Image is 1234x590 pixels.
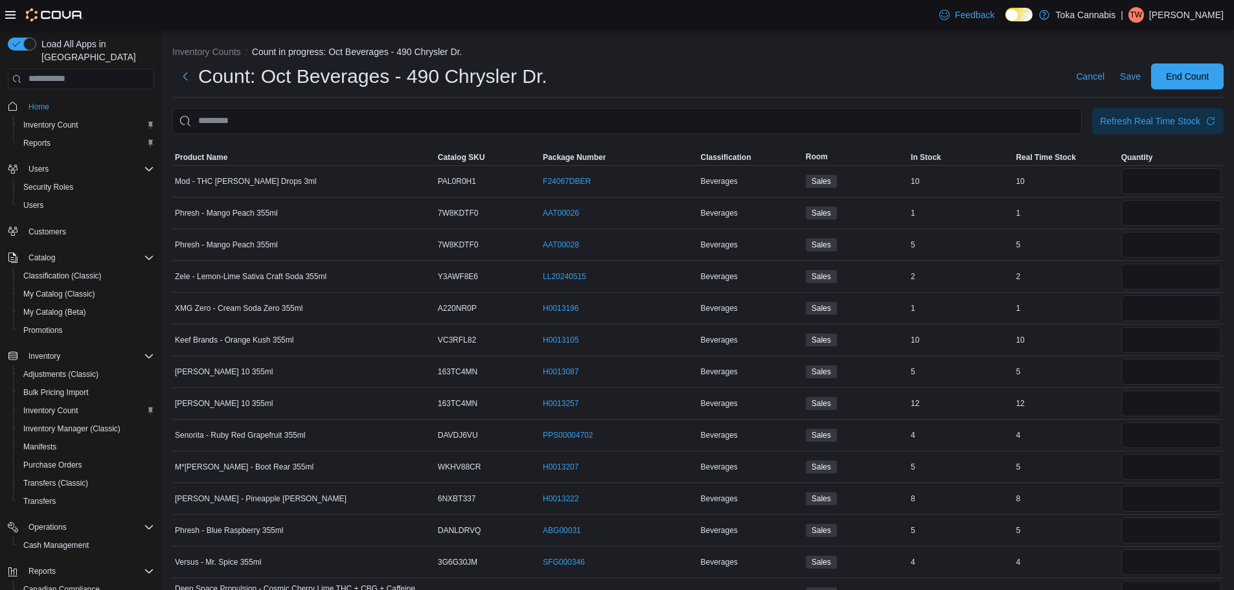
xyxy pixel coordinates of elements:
[18,367,104,382] a: Adjustments (Classic)
[18,268,107,284] a: Classification (Classic)
[438,271,478,282] span: Y3AWF8E6
[700,557,737,567] span: Beverages
[806,175,837,188] span: Sales
[812,239,831,251] span: Sales
[908,205,1013,221] div: 1
[18,475,93,491] a: Transfers (Classic)
[812,525,831,536] span: Sales
[23,161,54,177] button: Users
[908,269,1013,284] div: 2
[23,200,43,210] span: Users
[1056,7,1116,23] p: Toka Cannabis
[29,227,66,237] span: Customers
[1013,205,1118,221] div: 1
[438,303,477,313] span: A220NR0P
[543,208,579,218] a: AAT00026
[18,457,87,473] a: Purchase Orders
[700,208,737,218] span: Beverages
[29,253,55,263] span: Catalog
[812,556,831,568] span: Sales
[806,334,837,346] span: Sales
[1005,21,1006,22] span: Dark Mode
[1013,332,1118,348] div: 10
[1100,115,1200,128] div: Refresh Real Time Stock
[543,430,593,440] a: PPS00004702
[18,494,154,509] span: Transfers
[908,301,1013,316] div: 1
[3,222,159,241] button: Customers
[18,421,126,437] a: Inventory Manager (Classic)
[175,208,278,218] span: Phresh - Mango Peach 355ml
[13,303,159,321] button: My Catalog (Beta)
[812,493,831,505] span: Sales
[908,150,1013,165] button: In Stock
[700,494,737,504] span: Beverages
[812,429,831,441] span: Sales
[172,63,198,89] button: Next
[438,335,476,345] span: VC3RFL82
[700,176,737,187] span: Beverages
[13,134,159,152] button: Reports
[812,176,831,187] span: Sales
[23,224,71,240] a: Customers
[1013,523,1118,538] div: 5
[806,492,837,505] span: Sales
[806,556,837,569] span: Sales
[175,335,293,345] span: Keef Brands - Orange Kush 355ml
[18,304,91,320] a: My Catalog (Beta)
[806,524,837,537] span: Sales
[543,335,578,345] a: H0013105
[23,161,154,177] span: Users
[175,398,273,409] span: [PERSON_NAME] 10 355ml
[175,430,305,440] span: Senorita - Ruby Red Grapefruit 355ml
[806,238,837,251] span: Sales
[18,268,154,284] span: Classification (Classic)
[172,45,1224,61] nav: An example of EuiBreadcrumbs
[543,525,581,536] a: ABG00031
[908,459,1013,475] div: 5
[700,152,751,163] span: Classification
[175,176,317,187] span: Mod - THC [PERSON_NAME] Drops 3ml
[29,102,49,112] span: Home
[1013,491,1118,506] div: 8
[23,540,89,550] span: Cash Management
[29,566,56,576] span: Reports
[3,160,159,178] button: Users
[18,117,154,133] span: Inventory Count
[175,367,273,377] span: [PERSON_NAME] 10 355ml
[13,438,159,456] button: Manifests
[812,271,831,282] span: Sales
[23,289,95,299] span: My Catalog (Classic)
[908,491,1013,506] div: 8
[1166,70,1209,83] span: End Count
[36,38,154,63] span: Load All Apps in [GEOGRAPHIC_DATA]
[26,8,84,21] img: Cova
[908,332,1013,348] div: 10
[543,557,585,567] a: SFG000346
[1005,8,1033,21] input: Dark Mode
[908,554,1013,570] div: 4
[1092,108,1224,134] button: Refresh Real Time Stock
[543,176,591,187] a: F24067DBER
[698,150,803,165] button: Classification
[18,286,154,302] span: My Catalog (Classic)
[18,421,154,437] span: Inventory Manager (Classic)
[175,303,303,313] span: XMG Zero - Cream Soda Zero 355ml
[911,152,941,163] span: In Stock
[175,557,261,567] span: Versus - Mr. Spice 355ml
[438,152,485,163] span: Catalog SKU
[23,271,102,281] span: Classification (Classic)
[23,120,78,130] span: Inventory Count
[700,367,737,377] span: Beverages
[18,475,154,491] span: Transfers (Classic)
[18,457,154,473] span: Purchase Orders
[23,348,154,364] span: Inventory
[18,439,62,455] a: Manifests
[812,302,831,314] span: Sales
[806,270,837,283] span: Sales
[812,461,831,473] span: Sales
[18,179,78,195] a: Security Roles
[18,367,154,382] span: Adjustments (Classic)
[438,462,481,472] span: WKHV88CR
[175,462,314,472] span: M*[PERSON_NAME] - Boot Rear 355ml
